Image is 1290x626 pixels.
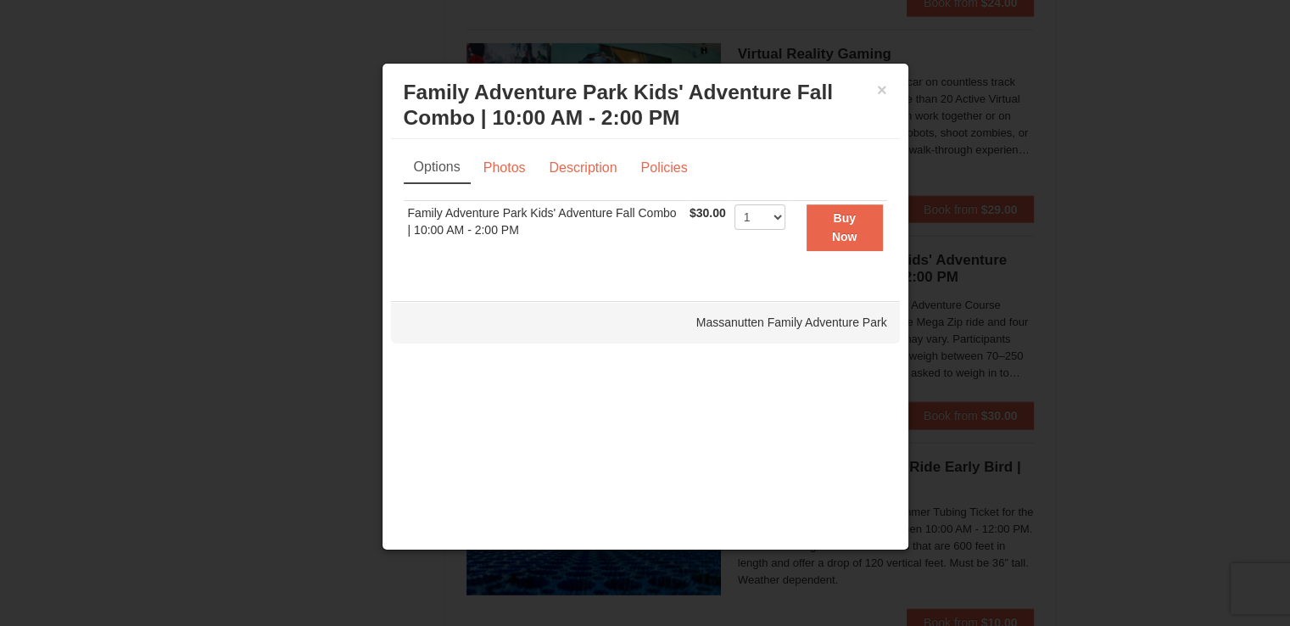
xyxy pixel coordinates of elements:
[404,200,685,254] td: Family Adventure Park Kids' Adventure Fall Combo | 10:00 AM - 2:00 PM
[832,211,857,243] strong: Buy Now
[629,152,698,184] a: Policies
[404,152,471,184] a: Options
[391,301,900,344] div: Massanutten Family Adventure Park
[538,152,628,184] a: Description
[690,206,726,220] span: $30.00
[404,80,887,131] h3: Family Adventure Park Kids' Adventure Fall Combo | 10:00 AM - 2:00 PM
[877,81,887,98] button: ×
[472,152,537,184] a: Photos
[807,204,883,251] button: Buy Now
